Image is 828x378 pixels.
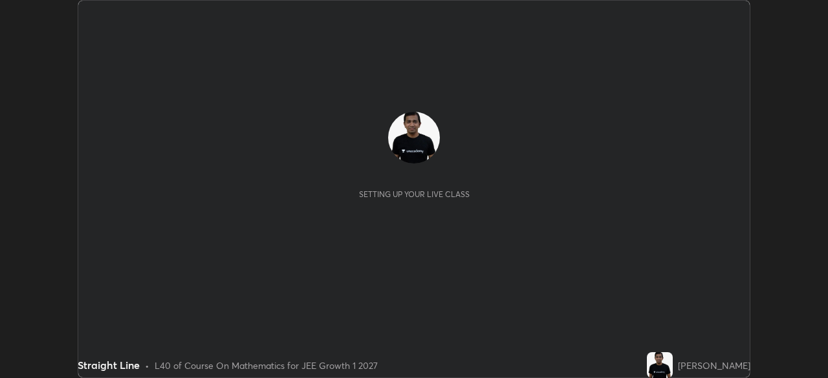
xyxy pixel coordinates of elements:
img: bfd0faf14fc840c19c4a20ce777cb771.jpg [647,352,673,378]
img: bfd0faf14fc840c19c4a20ce777cb771.jpg [388,112,440,163]
div: L40 of Course On Mathematics for JEE Growth 1 2027 [155,359,378,372]
div: Straight Line [78,357,140,373]
div: • [145,359,149,372]
div: Setting up your live class [359,189,470,199]
div: [PERSON_NAME] [678,359,750,372]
